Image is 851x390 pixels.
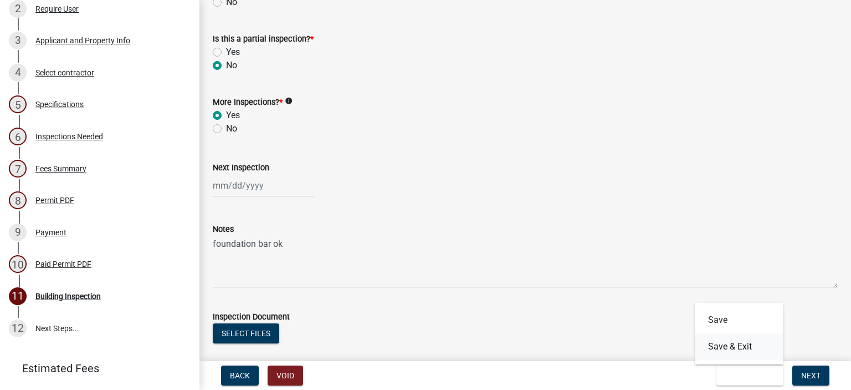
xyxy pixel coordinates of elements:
label: Notes [213,226,234,234]
div: 10 [9,255,27,273]
input: mm/dd/yyyy [213,174,314,197]
label: No [226,122,237,135]
label: Inspection Document [213,313,290,321]
button: Save & Exit [695,333,783,360]
button: Select files [213,323,279,343]
label: More Inspections? [213,99,283,107]
label: Is this a partial inspection? [213,36,314,43]
label: No [226,59,237,72]
button: Void [268,366,303,386]
button: Save & Exit [716,366,783,386]
div: Fees Summary [35,165,86,173]
div: 4 [9,64,27,82]
button: Next [792,366,829,386]
div: 6 [9,128,27,145]
button: Save [695,307,783,333]
div: Require User [35,5,79,13]
div: Building Inspection [35,292,101,300]
div: Applicant and Property Info [35,37,130,44]
label: Yes [226,109,240,122]
div: 3 [9,32,27,49]
div: 12 [9,320,27,337]
div: 11 [9,287,27,305]
span: Back [230,371,250,380]
div: Specifications [35,100,84,108]
div: Select contractor [35,69,94,77]
div: 7 [9,160,27,178]
div: 8 [9,191,27,209]
i: info [285,97,293,105]
div: Permit PDF [35,196,74,204]
label: Next Inspection [213,164,269,172]
label: Yes [226,45,240,59]
a: Estimated Fees [9,357,182,379]
div: Save & Exit [695,302,783,364]
button: Back [221,366,259,386]
span: Save & Exit [725,371,768,380]
span: Next [801,371,821,380]
div: 5 [9,95,27,113]
div: Paid Permit PDF [35,260,91,268]
div: Payment [35,229,66,236]
div: Inspections Needed [35,133,103,140]
div: 9 [9,224,27,241]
